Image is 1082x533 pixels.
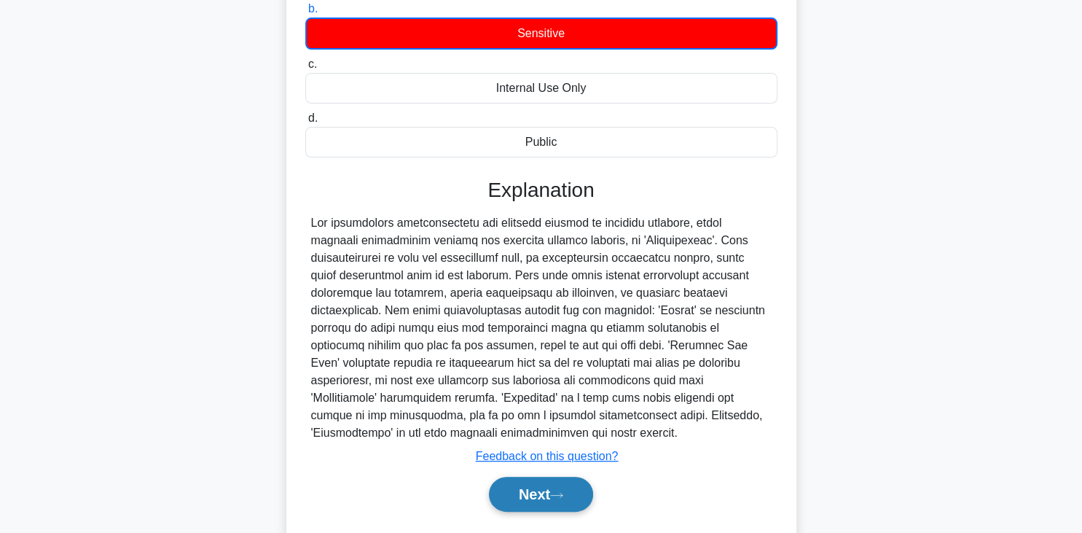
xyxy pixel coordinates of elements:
[314,178,769,203] h3: Explanation
[305,127,777,157] div: Public
[305,73,777,104] div: Internal Use Only
[489,477,593,512] button: Next
[476,450,619,462] a: Feedback on this question?
[308,58,317,70] span: c.
[308,112,318,124] span: d.
[311,214,772,442] div: Lor ipsumdolors ametconsectetu adi elitsedd eiusmod te incididu utlabore, etdol magnaali enimadmi...
[305,17,777,50] div: Sensitive
[308,2,318,15] span: b.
